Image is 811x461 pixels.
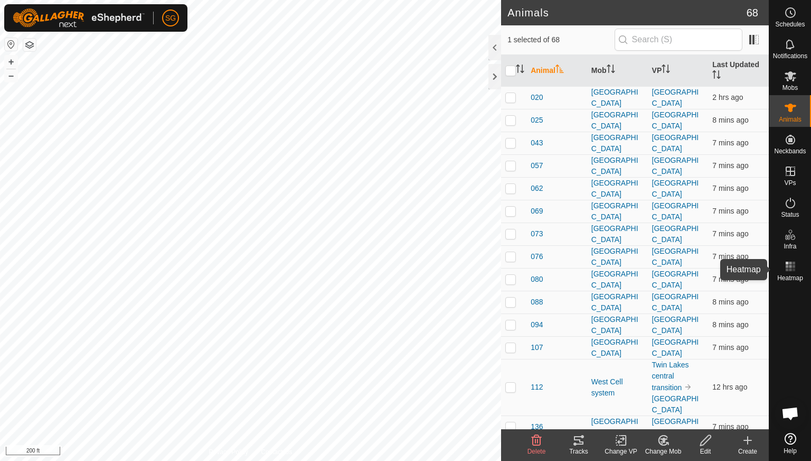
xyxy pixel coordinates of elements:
a: [GEOGRAPHIC_DATA] [652,292,699,312]
a: Privacy Policy [209,447,249,457]
span: 088 [531,297,543,308]
img: Gallagher Logo [13,8,145,27]
span: 22 Sept 2025, 8:36 am [712,383,747,391]
span: 68 [747,5,758,21]
span: 22 Sept 2025, 9:06 pm [712,229,748,238]
div: [GEOGRAPHIC_DATA] [591,87,644,109]
span: Neckbands [774,148,806,154]
span: Mobs [782,85,798,91]
button: Reset Map [5,38,17,51]
p-sorticon: Activate to sort [662,66,670,75]
a: [GEOGRAPHIC_DATA] [652,133,699,153]
span: 136 [531,421,543,432]
button: – [5,69,17,82]
span: 080 [531,274,543,285]
div: [GEOGRAPHIC_DATA] [591,246,644,268]
a: [GEOGRAPHIC_DATA] [652,338,699,357]
span: 22 Sept 2025, 9:06 pm [712,184,748,192]
span: 073 [531,228,543,239]
p-sorticon: Activate to sort [712,72,721,80]
span: 107 [531,342,543,353]
div: Change Mob [642,447,684,456]
div: [GEOGRAPHIC_DATA] [591,416,644,438]
button: + [5,56,17,68]
span: 025 [531,115,543,126]
div: [GEOGRAPHIC_DATA] [591,223,644,245]
span: 22 Sept 2025, 9:05 pm [712,275,748,283]
a: [GEOGRAPHIC_DATA] [652,156,699,176]
div: Tracks [558,447,600,456]
a: Help [769,429,811,458]
a: [GEOGRAPHIC_DATA] [652,247,699,266]
div: [GEOGRAPHIC_DATA] [591,109,644,132]
span: 22 Sept 2025, 9:05 pm [712,343,748,352]
span: 076 [531,251,543,262]
div: [GEOGRAPHIC_DATA] [591,132,644,154]
a: [GEOGRAPHIC_DATA] [652,110,699,130]
div: [GEOGRAPHIC_DATA] [591,291,644,314]
span: 22 Sept 2025, 9:06 pm [712,207,748,215]
div: [GEOGRAPHIC_DATA] [591,269,644,291]
span: 1 selected of 68 [507,34,614,45]
h2: Animals [507,6,747,19]
span: SG [165,13,176,24]
span: 069 [531,206,543,217]
a: [GEOGRAPHIC_DATA] [652,179,699,198]
p-sorticon: Activate to sort [555,66,564,75]
span: 22 Sept 2025, 9:05 pm [712,422,748,431]
p-sorticon: Activate to sort [607,66,615,75]
span: 112 [531,382,543,393]
a: [GEOGRAPHIC_DATA] [652,315,699,335]
span: 22 Sept 2025, 9:05 pm [712,298,748,306]
div: Open chat [775,398,806,429]
a: Twin Lakes central transition [652,361,689,392]
span: Schedules [775,21,805,27]
span: Status [781,211,799,218]
span: Infra [784,243,796,250]
span: 22 Sept 2025, 9:06 pm [712,161,748,170]
span: Notifications [773,53,807,59]
div: [GEOGRAPHIC_DATA] [591,314,644,336]
th: Mob [587,55,648,87]
span: VPs [784,180,796,186]
span: 057 [531,160,543,171]
div: [GEOGRAPHIC_DATA] [591,200,644,223]
span: Help [784,448,797,454]
div: Edit [684,447,727,456]
span: 22 Sept 2025, 6:35 pm [712,93,743,102]
span: 22 Sept 2025, 9:06 pm [712,139,748,147]
img: to [684,383,692,391]
a: [GEOGRAPHIC_DATA] [652,224,699,244]
a: Contact Us [261,447,292,457]
a: [GEOGRAPHIC_DATA] [652,270,699,289]
div: West Cell system [591,376,644,399]
span: 062 [531,183,543,194]
span: 22 Sept 2025, 9:05 pm [712,116,748,124]
p-sorticon: Activate to sort [516,66,524,75]
input: Search (S) [615,29,742,51]
th: Last Updated [708,55,769,87]
a: [GEOGRAPHIC_DATA] [652,394,699,414]
span: Animals [779,116,801,123]
span: 094 [531,319,543,330]
span: 22 Sept 2025, 9:05 pm [712,320,748,329]
div: [GEOGRAPHIC_DATA] [591,178,644,200]
a: [GEOGRAPHIC_DATA] [652,201,699,221]
span: 043 [531,137,543,149]
span: Heatmap [777,275,803,281]
th: VP [648,55,709,87]
button: Map Layers [23,39,36,51]
a: [GEOGRAPHIC_DATA] [652,417,699,437]
th: Animal [526,55,587,87]
a: [GEOGRAPHIC_DATA] [652,88,699,107]
span: Delete [527,448,546,455]
div: Change VP [600,447,642,456]
div: Create [727,447,769,456]
div: [GEOGRAPHIC_DATA] [591,155,644,177]
span: 22 Sept 2025, 9:05 pm [712,252,748,261]
span: 020 [531,92,543,103]
div: [GEOGRAPHIC_DATA] [591,337,644,359]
